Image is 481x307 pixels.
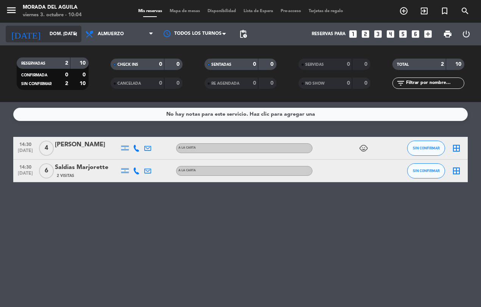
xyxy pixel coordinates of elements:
[117,82,141,85] span: CANCELADA
[55,163,119,172] div: Saldias Marjorette
[211,82,239,85] span: RE AGENDADA
[159,62,162,67] strong: 0
[211,63,231,67] span: SENTADAS
[413,169,440,173] span: SIN CONFIRMAR
[399,6,408,16] i: add_circle_outline
[55,140,119,150] div: [PERSON_NAME]
[407,163,445,178] button: SIN CONFIRMAR
[386,29,395,39] i: looks_4
[239,29,248,39] span: pending_actions
[253,81,256,86] strong: 0
[305,82,325,85] span: NO SHOW
[6,5,17,19] button: menu
[270,81,275,86] strong: 0
[455,62,463,67] strong: 10
[70,29,80,39] i: arrow_drop_down
[398,29,408,39] i: looks_5
[178,146,196,149] span: A LA CARTA
[21,82,52,86] span: SIN CONFIRMAR
[83,72,87,78] strong: 0
[457,23,475,45] div: LOG OUT
[441,62,444,67] strong: 2
[461,6,470,16] i: search
[347,81,350,86] strong: 0
[364,62,369,67] strong: 0
[253,62,256,67] strong: 0
[364,81,369,86] strong: 0
[443,29,452,39] span: print
[452,144,461,153] i: border_all
[348,29,358,39] i: looks_one
[305,9,347,13] span: Tarjetas de regalo
[270,62,275,67] strong: 0
[39,163,54,178] span: 6
[423,29,433,39] i: add_box
[6,26,46,42] i: [DATE]
[178,169,196,172] span: A LA CARTA
[159,81,162,86] strong: 0
[462,29,471,39] i: power_settings_new
[347,62,350,67] strong: 0
[6,5,17,16] i: menu
[359,144,368,153] i: child_care
[204,9,240,13] span: Disponibilidad
[277,9,305,13] span: Pre-acceso
[21,73,47,77] span: CONFIRMADA
[57,173,74,179] span: 2 Visitas
[176,62,181,67] strong: 0
[80,81,87,86] strong: 10
[117,63,138,67] span: CHECK INS
[65,60,68,66] strong: 2
[16,140,35,148] span: 14:30
[373,29,383,39] i: looks_3
[420,6,429,16] i: exit_to_app
[240,9,277,13] span: Lista de Espera
[361,29,370,39] i: looks_two
[396,79,405,88] i: filter_list
[305,63,324,67] span: SERVIDAS
[397,63,409,67] span: TOTAL
[134,9,166,13] span: Mis reservas
[65,81,68,86] strong: 2
[98,31,124,37] span: Almuerzo
[411,29,420,39] i: looks_6
[405,79,464,87] input: Filtrar por nombre...
[65,72,68,78] strong: 0
[21,62,45,65] span: RESERVADAS
[312,31,345,37] span: Reservas para
[39,141,54,156] span: 4
[16,148,35,157] span: [DATE]
[80,60,87,66] strong: 10
[452,166,461,175] i: border_all
[166,110,315,119] div: No hay notas para este servicio. Haz clic para agregar una
[16,171,35,180] span: [DATE]
[176,81,181,86] strong: 0
[407,141,445,156] button: SIN CONFIRMAR
[440,6,449,16] i: turned_in_not
[23,4,82,11] div: Morada del Aguila
[23,11,82,19] div: viernes 3. octubre - 10:04
[413,146,440,150] span: SIN CONFIRMAR
[166,9,204,13] span: Mapa de mesas
[16,162,35,171] span: 14:30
